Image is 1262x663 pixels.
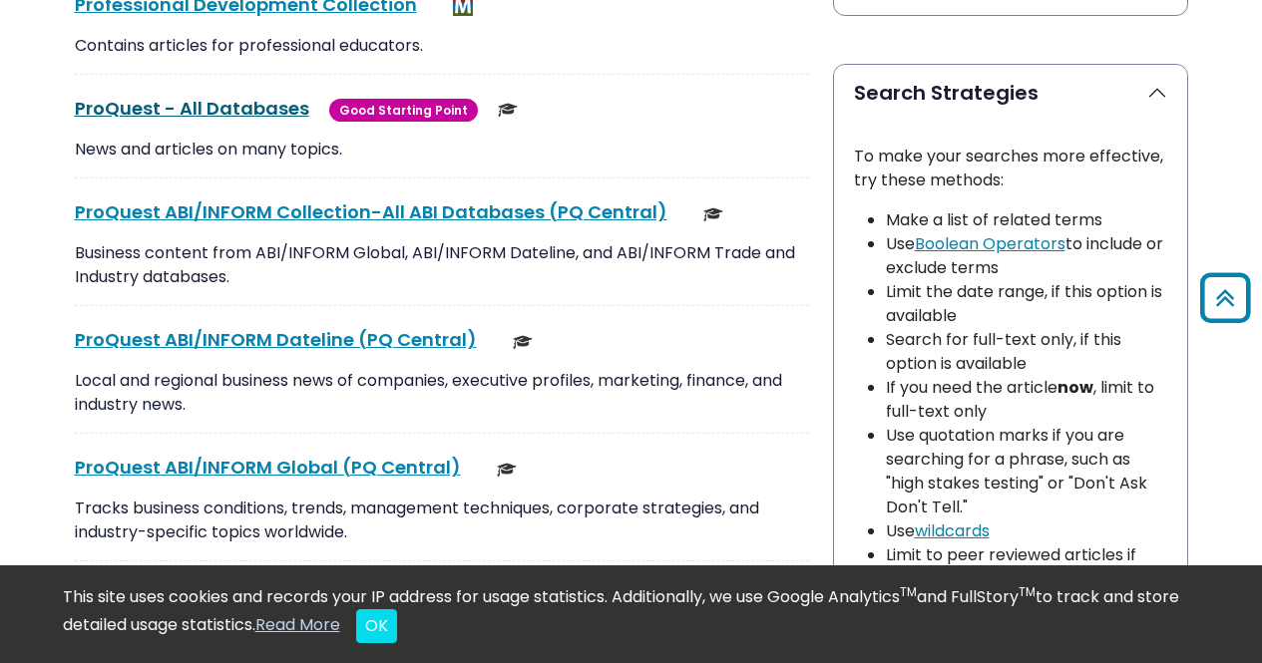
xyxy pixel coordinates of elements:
[886,519,1167,543] li: Use
[886,232,1167,280] li: Use to include or exclude terms
[834,65,1187,121] button: Search Strategies
[75,199,667,224] a: ProQuest ABI/INFORM Collection-All ABI Databases (PQ Central)
[497,460,517,480] img: Scholarly or Peer Reviewed
[513,332,533,352] img: Scholarly or Peer Reviewed
[255,613,340,636] a: Read More
[75,34,809,58] p: Contains articles for professional educators.
[886,424,1167,519] li: Use quotation marks if you are searching for a phrase, such as "high stakes testing" or "Don't As...
[886,280,1167,328] li: Limit the date range, if this option is available
[75,497,809,544] p: Tracks business conditions, trends, management techniques, corporate strategies, and industry-spe...
[1193,281,1257,314] a: Back to Top
[63,585,1200,643] div: This site uses cookies and records your IP address for usage statistics. Additionally, we use Goo...
[75,241,809,289] p: Business content from ABI/INFORM Global, ABI/INFORM Dateline, and ABI/INFORM Trade and Industry d...
[1019,583,1036,600] sup: TM
[75,369,809,417] p: Local and regional business news of companies, executive profiles, marketing, finance, and indust...
[1057,376,1093,399] strong: now
[886,328,1167,376] li: Search for full-text only, if this option is available
[854,145,1167,192] p: To make your searches more effective, try these methods:
[900,583,917,600] sup: TM
[915,232,1065,255] a: Boolean Operators
[886,543,1167,591] li: Limit to peer reviewed articles if your assigment requires it
[915,519,990,542] a: wildcards
[886,208,1167,232] li: Make a list of related terms
[75,455,461,480] a: ProQuest ABI/INFORM Global (PQ Central)
[329,99,478,122] span: Good Starting Point
[75,138,809,162] p: News and articles on many topics.
[75,96,309,121] a: ProQuest - All Databases
[703,204,723,224] img: Scholarly or Peer Reviewed
[75,327,477,352] a: ProQuest ABI/INFORM Dateline (PQ Central)
[498,100,518,120] img: Scholarly or Peer Reviewed
[356,609,397,643] button: Close
[886,376,1167,424] li: If you need the article , limit to full-text only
